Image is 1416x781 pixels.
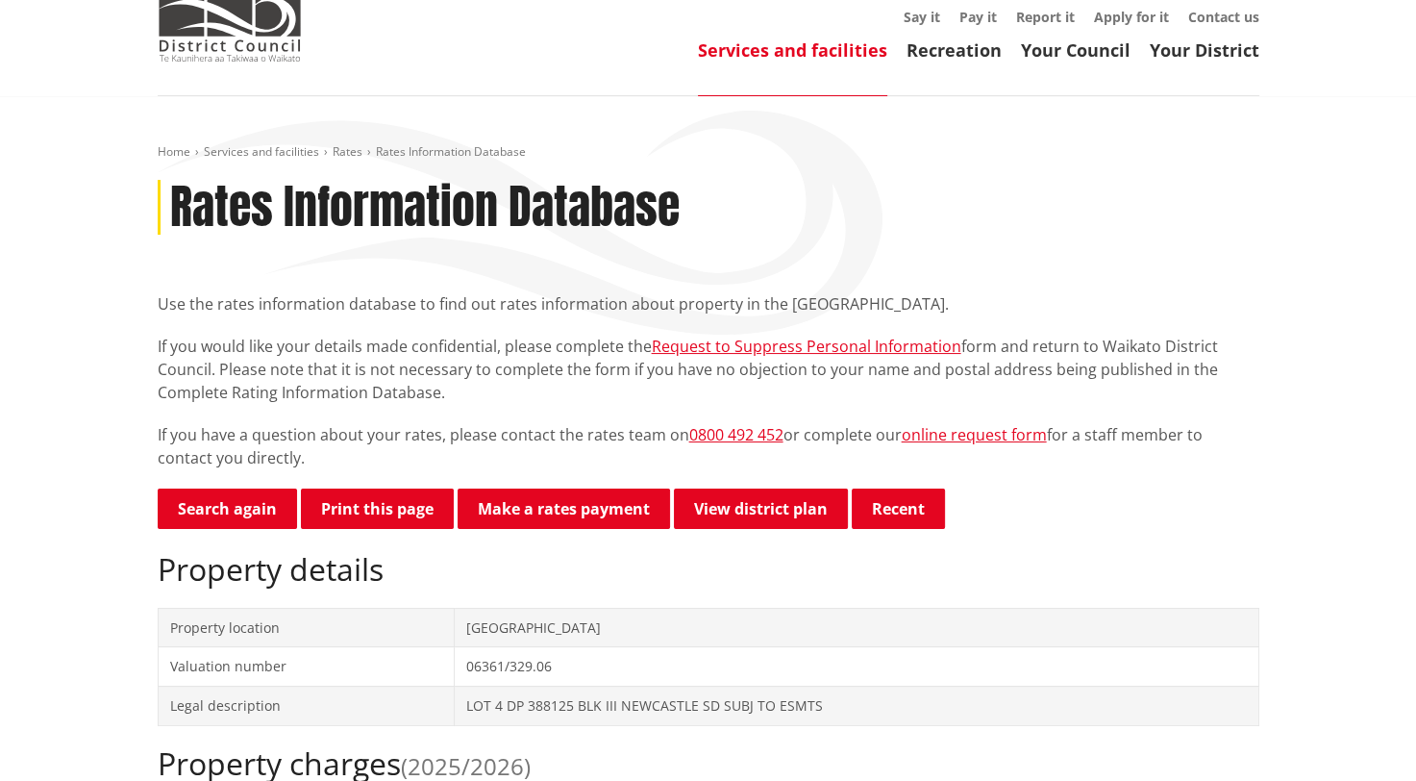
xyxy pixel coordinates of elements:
h2: Property details [158,551,1259,588]
a: Home [158,143,190,160]
h1: Rates Information Database [170,180,680,236]
td: [GEOGRAPHIC_DATA] [454,608,1258,647]
p: If you would like your details made confidential, please complete the form and return to Waikato ... [158,335,1259,404]
a: Recreation [907,38,1002,62]
button: Print this page [301,489,454,529]
a: Services and facilities [698,38,887,62]
a: Request to Suppress Personal Information [652,336,961,357]
a: Rates [333,143,362,160]
td: Legal description [158,686,454,725]
a: Search again [158,489,297,529]
iframe: Messenger Launcher [1328,700,1397,769]
a: 0800 492 452 [689,424,783,445]
a: Your District [1150,38,1259,62]
p: Use the rates information database to find out rates information about property in the [GEOGRAPHI... [158,292,1259,315]
a: View district plan [674,489,848,529]
td: LOT 4 DP 388125 BLK III NEWCASTLE SD SUBJ TO ESMTS [454,686,1258,725]
nav: breadcrumb [158,144,1259,161]
a: Contact us [1188,8,1259,26]
a: Apply for it [1094,8,1169,26]
a: Services and facilities [204,143,319,160]
a: Pay it [959,8,997,26]
td: Valuation number [158,647,454,687]
a: Report it [1016,8,1075,26]
a: Your Council [1021,38,1130,62]
a: Make a rates payment [458,489,670,529]
td: 06361/329.06 [454,647,1258,687]
td: Property location [158,608,454,647]
button: Recent [852,489,945,529]
span: Rates Information Database [376,143,526,160]
a: Say it [904,8,940,26]
a: online request form [902,424,1047,445]
p: If you have a question about your rates, please contact the rates team on or complete our for a s... [158,423,1259,469]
